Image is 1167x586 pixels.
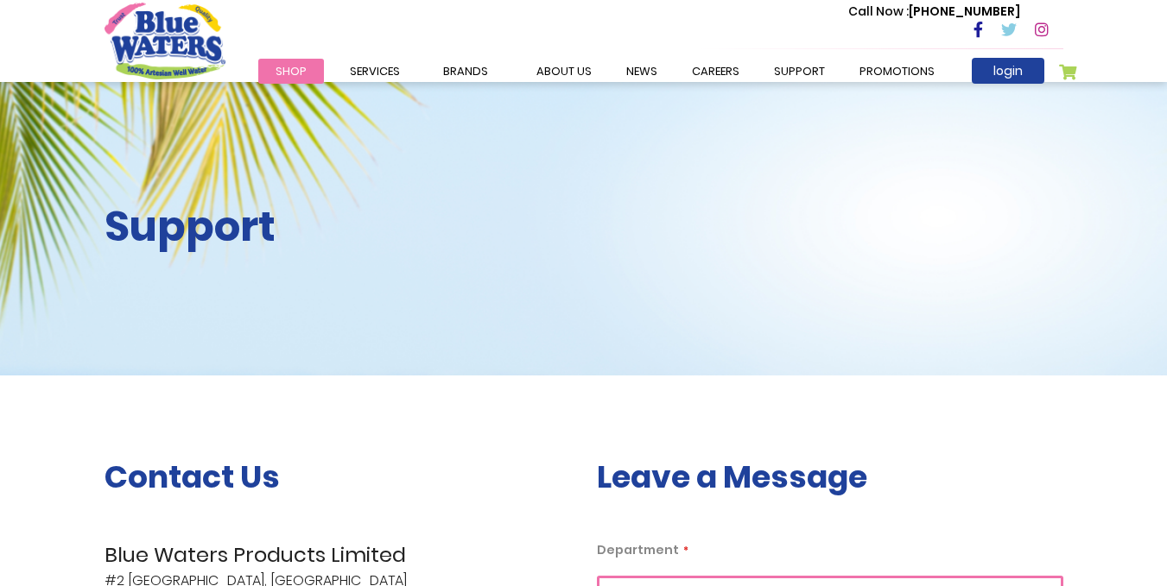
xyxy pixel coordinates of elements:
[519,59,609,84] a: about us
[105,3,225,79] a: store logo
[258,59,324,84] a: Shop
[675,59,757,84] a: careers
[105,202,571,252] h2: Support
[443,63,488,79] span: Brands
[105,458,571,495] h3: Contact Us
[350,63,400,79] span: Services
[597,458,1063,495] h3: Leave a Message
[972,58,1044,84] a: login
[276,63,307,79] span: Shop
[426,59,505,84] a: Brands
[842,59,952,84] a: Promotions
[609,59,675,84] a: News
[105,539,571,570] span: Blue Waters Products Limited
[333,59,417,84] a: Services
[848,3,1020,21] p: [PHONE_NUMBER]
[597,541,679,558] span: Department
[848,3,909,20] span: Call Now :
[757,59,842,84] a: support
